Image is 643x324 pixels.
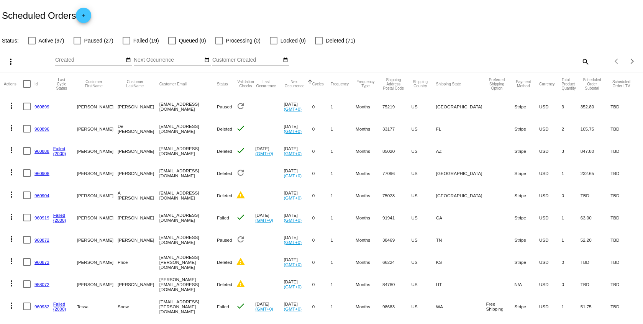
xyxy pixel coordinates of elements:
a: (GMT+0) [284,284,302,289]
mat-cell: US [412,162,436,184]
mat-cell: [DATE] [284,295,312,317]
a: (GMT+0) [284,106,302,111]
mat-cell: Months [356,95,382,118]
mat-cell: 75028 [382,184,412,206]
button: Change sorting for ShippingCountry [412,80,429,88]
mat-icon: date_range [283,57,288,63]
mat-cell: Months [356,251,382,273]
button: Change sorting for Status [217,82,228,86]
mat-cell: [EMAIL_ADDRESS][DOMAIN_NAME] [159,162,217,184]
span: Failed [217,304,229,309]
mat-cell: De [PERSON_NAME] [118,118,159,140]
mat-cell: [DATE] [284,140,312,162]
mat-cell: [PERSON_NAME] [77,229,118,251]
mat-cell: TBD [610,118,639,140]
button: Change sorting for PreferredShippingOption [486,78,508,90]
mat-cell: TBD [610,95,639,118]
mat-cell: 33177 [382,118,412,140]
mat-cell: Free Shipping [486,295,515,317]
span: Status: [2,38,19,44]
mat-icon: search [581,56,590,67]
mat-cell: 0 [312,118,331,140]
mat-cell: 85020 [382,140,412,162]
mat-cell: 3 [562,140,581,162]
mat-cell: 0 [562,184,581,206]
mat-cell: [PERSON_NAME] [77,140,118,162]
mat-icon: more_vert [7,190,16,199]
mat-cell: [PERSON_NAME] [77,273,118,295]
mat-header-cell: Validation Checks [236,72,255,95]
mat-icon: more_vert [7,146,16,155]
mat-cell: 0 [562,273,581,295]
mat-icon: more_vert [6,57,15,66]
a: (GMT+0) [284,173,302,178]
mat-cell: Months [356,273,382,295]
mat-cell: 0 [312,229,331,251]
a: 960904 [34,193,49,198]
mat-icon: more_vert [7,212,16,221]
span: Deleted (71) [326,36,355,45]
a: (GMT+0) [284,306,302,311]
mat-icon: refresh [236,168,245,177]
a: (GMT+0) [284,195,302,200]
button: Change sorting for ShippingState [436,82,461,86]
mat-cell: 3 [562,95,581,118]
mat-icon: check [236,301,245,311]
span: Processing (0) [226,36,261,45]
mat-icon: check [236,146,245,155]
mat-cell: [PERSON_NAME] [118,162,159,184]
mat-cell: TBD [581,273,610,295]
mat-cell: TN [436,229,486,251]
mat-cell: 1 [562,162,581,184]
mat-cell: [PERSON_NAME] [77,251,118,273]
mat-cell: 0 [312,184,331,206]
mat-icon: warning [236,190,245,200]
mat-icon: refresh [236,101,245,111]
mat-cell: Stripe [515,95,539,118]
mat-cell: [EMAIL_ADDRESS][DOMAIN_NAME] [159,206,217,229]
mat-cell: Months [356,295,382,317]
mat-cell: Stripe [515,140,539,162]
mat-cell: Stripe [515,206,539,229]
mat-cell: Months [356,140,382,162]
mat-cell: [DATE] [284,95,312,118]
span: Deleted [217,193,232,198]
a: Failed [53,301,66,306]
mat-cell: TBD [610,162,639,184]
mat-icon: warning [236,257,245,266]
mat-cell: [EMAIL_ADDRESS][DOMAIN_NAME] [159,184,217,206]
mat-cell: 51.75 [581,295,610,317]
mat-cell: 0 [312,273,331,295]
mat-cell: US [412,229,436,251]
button: Change sorting for Frequency [331,82,349,86]
button: Change sorting for LastOccurrenceUtc [255,80,277,88]
mat-cell: TBD [610,184,639,206]
button: Next page [625,54,640,69]
mat-cell: 1 [331,229,356,251]
mat-cell: 0 [312,295,331,317]
mat-cell: [EMAIL_ADDRESS][DOMAIN_NAME] [159,95,217,118]
button: Change sorting for CustomerLastName [118,80,153,88]
a: 960896 [34,126,49,131]
mat-cell: Price [118,251,159,273]
mat-icon: check [236,213,245,222]
mat-cell: [PERSON_NAME][EMAIL_ADDRESS][DOMAIN_NAME] [159,273,217,295]
mat-cell: [DATE] [255,140,284,162]
mat-cell: [DATE] [255,206,284,229]
mat-icon: check [236,124,245,133]
mat-cell: Stripe [515,118,539,140]
input: Next Occurrence [134,57,203,63]
mat-cell: TBD [610,295,639,317]
mat-cell: US [412,206,436,229]
a: (GMT+0) [284,262,302,267]
a: (GMT+0) [255,306,273,311]
mat-cell: 1 [331,184,356,206]
mat-cell: 1 [331,95,356,118]
mat-cell: US [412,118,436,140]
mat-cell: USD [539,95,562,118]
mat-cell: TBD [610,206,639,229]
mat-cell: [EMAIL_ADDRESS][DOMAIN_NAME] [159,140,217,162]
mat-cell: Stripe [515,251,539,273]
a: Failed [53,146,66,151]
span: Active (97) [39,36,64,45]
